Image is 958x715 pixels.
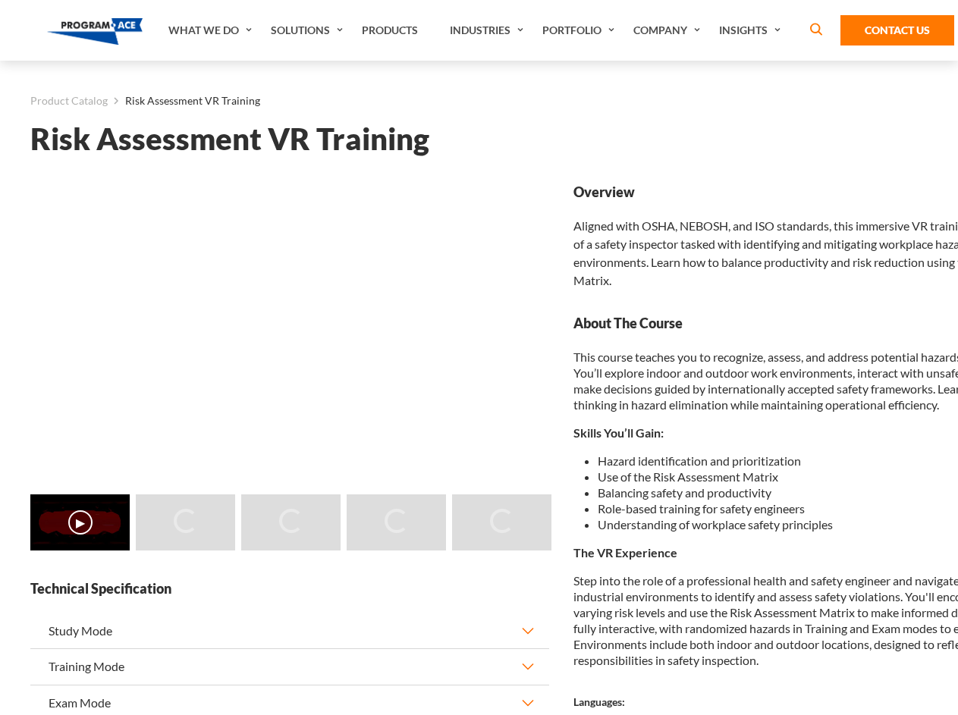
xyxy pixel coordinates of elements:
[30,613,549,648] button: Study Mode
[30,649,549,684] button: Training Mode
[47,18,143,45] img: Program-Ace
[30,91,108,111] a: Product Catalog
[30,579,549,598] strong: Technical Specification
[30,494,130,550] img: Risk Assessment VR Training - Video 0
[840,15,954,45] a: Contact Us
[30,183,549,475] iframe: Risk Assessment VR Training - Video 0
[573,695,625,708] strong: Languages:
[68,510,93,535] button: ▶
[108,91,260,111] li: Risk Assessment VR Training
